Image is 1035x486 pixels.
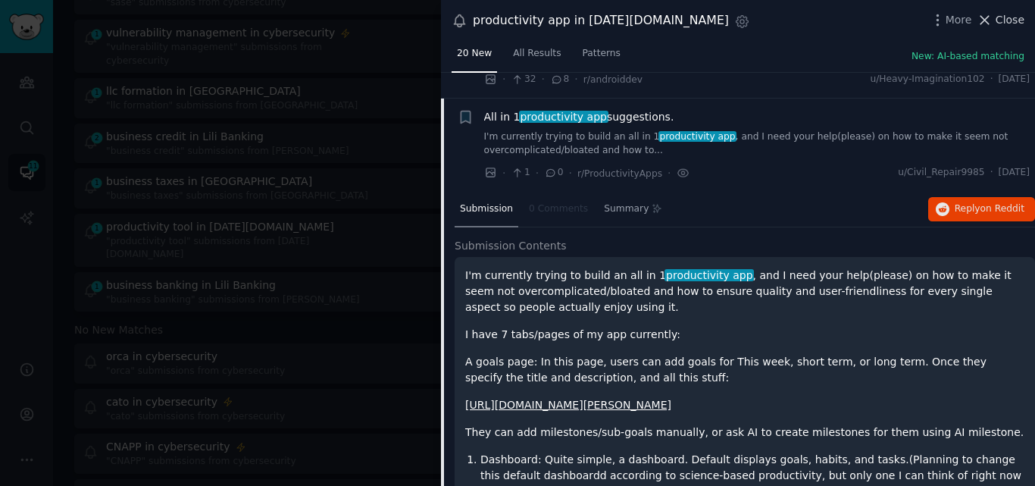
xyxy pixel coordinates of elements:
span: u/Civil_Repair9985 [898,166,984,180]
span: All in 1 suggestions. [484,109,674,125]
span: Close [996,12,1024,28]
span: r/ProductivityApps [577,168,662,179]
span: 32 [511,73,536,86]
a: All in 1productivity appsuggestions. [484,109,674,125]
p: I'm currently trying to build an all in 1 , and I need your help(please) on how to make it seem n... [465,268,1024,315]
span: Reply [955,202,1024,216]
p: A goals page: In this page, users can add goals for This week, short term, or long term. Once the... [465,354,1024,386]
span: · [536,165,539,181]
a: [URL][DOMAIN_NAME][PERSON_NAME] [465,399,671,411]
span: 0 [544,166,563,180]
a: All Results [508,42,566,73]
span: [DATE] [999,166,1030,180]
span: All Results [513,47,561,61]
span: · [542,71,545,87]
span: Patterns [583,47,621,61]
span: [DATE] [999,73,1030,86]
button: More [930,12,972,28]
span: productivity app [664,269,754,281]
span: Submission Contents [455,238,567,254]
span: 8 [550,73,569,86]
span: 20 New [457,47,492,61]
span: · [668,165,671,181]
p: They can add milestones/sub-goals manually, or ask AI to create milestones for them using AI mile... [465,425,1024,441]
span: on Reddit [980,203,1024,214]
span: · [502,165,505,181]
div: productivity app in [DATE][DOMAIN_NAME] [473,11,729,30]
a: 20 New [452,42,497,73]
button: New: AI-based matching [911,50,1024,64]
span: 1 [511,166,530,180]
span: More [946,12,972,28]
p: I have 7 tabs/pages of my app currently: [465,327,1024,343]
span: productivity app [519,111,608,123]
span: Summary [604,202,649,216]
a: Patterns [577,42,626,73]
span: · [574,71,577,87]
span: u/Heavy-Imagination102 [870,73,984,86]
span: · [990,166,993,180]
button: Close [977,12,1024,28]
a: I'm currently trying to build an all in 1productivity app, and I need your help(please) on how to... [484,130,1030,157]
span: · [502,71,505,87]
button: Replyon Reddit [928,197,1035,221]
span: Submission [460,202,513,216]
span: productivity app [658,131,737,142]
span: · [990,73,993,86]
span: r/androiddev [583,74,643,85]
span: · [569,165,572,181]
